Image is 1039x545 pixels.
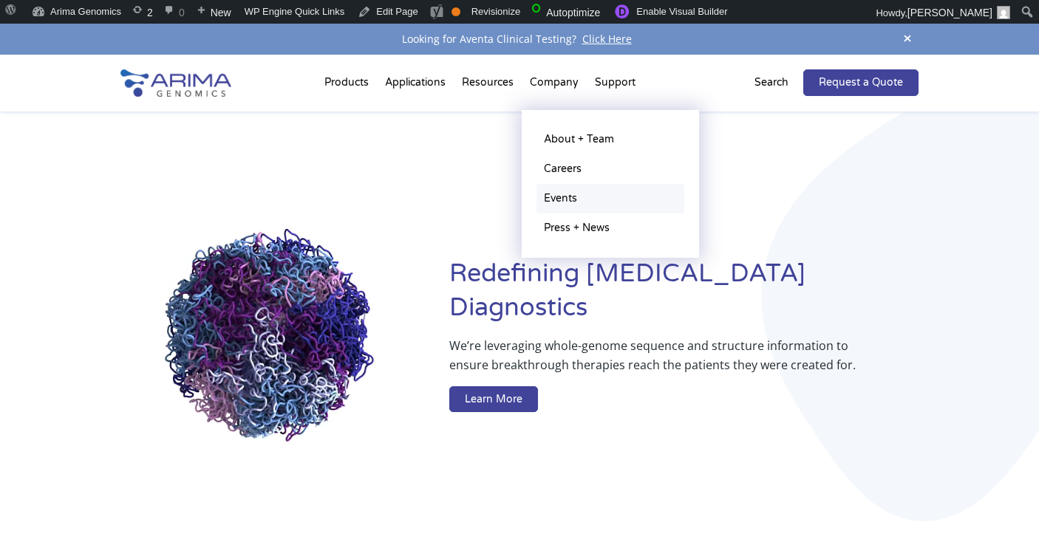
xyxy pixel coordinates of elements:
div: Looking for Aventa Clinical Testing? [120,30,919,49]
img: Arima-Genomics-logo [120,69,231,97]
span: [PERSON_NAME] [907,7,992,18]
iframe: Chat Widget [965,474,1039,545]
p: Search [754,73,788,92]
div: OK [452,7,460,16]
a: Learn More [449,386,538,413]
a: About + Team [536,125,684,154]
a: Events [536,184,684,213]
a: Click Here [576,32,638,46]
a: Press + News [536,213,684,243]
a: Request a Quote [803,69,919,96]
h1: Redefining [MEDICAL_DATA] Diagnostics [449,257,919,336]
a: Careers [536,154,684,184]
p: We’re leveraging whole-genome sequence and structure information to ensure breakthrough therapies... [449,336,859,386]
